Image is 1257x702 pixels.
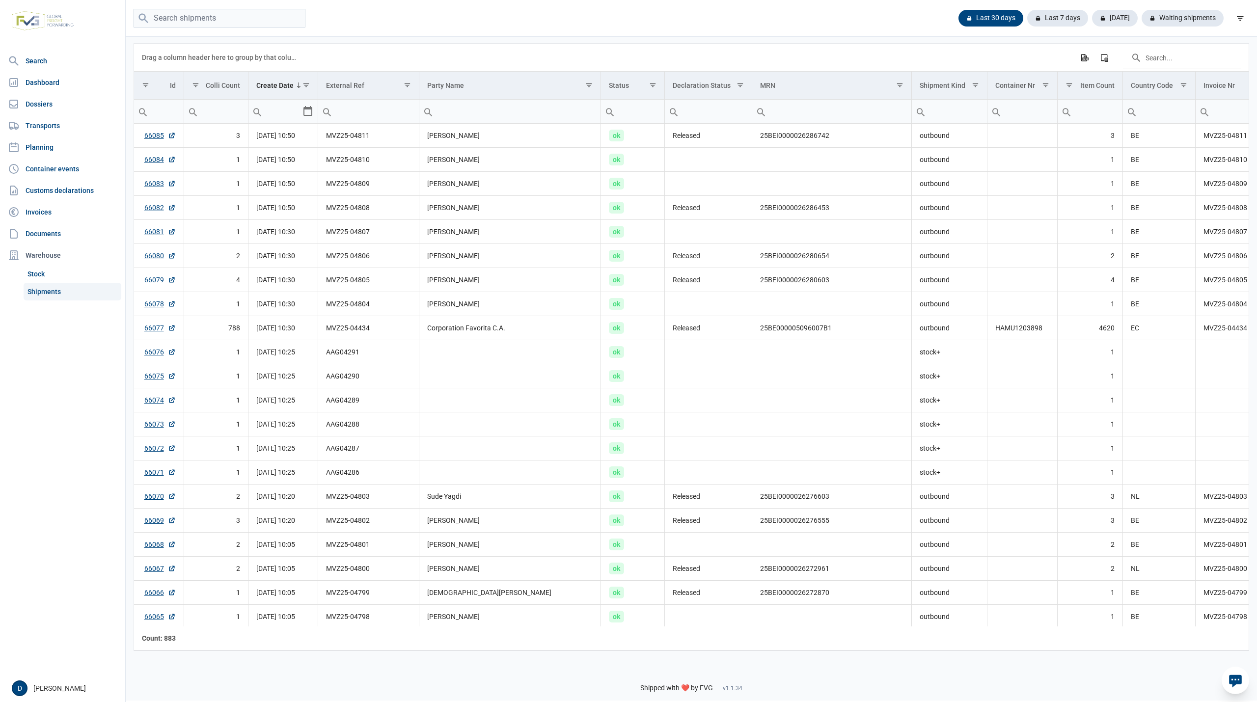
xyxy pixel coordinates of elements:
div: Search box [134,100,152,123]
td: stock+ [911,388,987,412]
td: 1 [1057,436,1122,460]
td: 25BEI0000026272870 [752,581,912,605]
td: Filter cell [1057,100,1122,124]
td: outbound [911,172,987,196]
td: Column Party Name [419,72,601,100]
td: 1 [184,605,248,629]
div: Search box [184,100,202,123]
a: 66069 [144,515,176,525]
div: Colli Count [206,81,240,89]
td: 1 [1057,605,1122,629]
a: 66065 [144,612,176,621]
div: Search box [752,100,770,123]
td: [PERSON_NAME] [419,533,601,557]
td: BE [1122,509,1196,533]
td: Filter cell [419,100,601,124]
a: 66067 [144,564,176,573]
td: Filter cell [184,100,248,124]
input: Filter cell [665,100,752,123]
td: 3 [1057,124,1122,148]
td: 25BEI0000026276555 [752,509,912,533]
div: Party Name [427,81,464,89]
td: stock+ [911,460,987,485]
td: 25BEI0000026280654 [752,244,912,268]
a: 66068 [144,540,176,549]
td: MVZ25-04809 [318,172,419,196]
td: Released [665,196,752,220]
td: [PERSON_NAME] [419,172,601,196]
a: 66083 [144,179,176,189]
td: 2 [184,557,248,581]
td: AAG04290 [318,364,419,388]
td: Column Shipment Kind [911,72,987,100]
td: [PERSON_NAME] [419,148,601,172]
td: Column Container Nr [987,72,1058,100]
div: Search box [912,100,929,123]
td: Corporation Favorita C.A. [419,316,601,340]
span: [DATE] 10:25 [256,372,295,380]
td: stock+ [911,364,987,388]
a: 66072 [144,443,176,453]
div: Invoice Nr [1203,81,1235,89]
td: [DEMOGRAPHIC_DATA][PERSON_NAME] [419,581,601,605]
td: BE [1122,268,1196,292]
td: 1 [184,148,248,172]
span: Show filter options for column 'Status' [649,81,656,89]
span: Show filter options for column 'Item Count' [1066,81,1073,89]
a: Container events [4,159,121,179]
a: Planning [4,137,121,157]
div: External Ref [326,81,364,89]
span: ok [609,250,624,262]
td: Filter cell [1122,100,1196,124]
td: MVZ25-04810 [318,148,419,172]
td: 2 [1057,557,1122,581]
td: Filter cell [601,100,665,124]
td: outbound [911,244,987,268]
td: Column Item Count [1057,72,1122,100]
a: Customs declarations [4,181,121,200]
td: stock+ [911,340,987,364]
div: Waiting shipments [1142,10,1224,27]
span: [DATE] 10:30 [256,228,295,236]
td: 2 [184,244,248,268]
td: 1 [184,436,248,460]
td: [PERSON_NAME] [419,244,601,268]
td: AAG04287 [318,436,419,460]
a: 66075 [144,371,176,381]
td: AAG04291 [318,340,419,364]
td: MVZ25-04799 [318,581,419,605]
td: outbound [911,581,987,605]
span: ok [609,346,624,358]
input: Filter cell [318,100,418,123]
td: 4 [1057,268,1122,292]
input: Filter cell [601,100,664,123]
div: Container Nr [995,81,1035,89]
td: Column Declaration Status [665,72,752,100]
a: 66077 [144,323,176,333]
td: BE [1122,292,1196,316]
div: Create Date [256,81,294,89]
a: Dashboard [4,73,121,92]
td: BE [1122,196,1196,220]
a: 66078 [144,299,176,309]
a: 66070 [144,491,176,501]
span: [DATE] 10:30 [256,324,295,332]
td: 1 [1057,581,1122,605]
div: Data grid with 883 rows and 18 columns [134,44,1249,650]
div: Id Count: 883 [142,633,176,643]
td: MVZ25-04807 [318,220,419,244]
td: Filter cell [318,100,419,124]
td: [PERSON_NAME] [419,268,601,292]
input: Filter cell [987,100,1057,123]
a: Invoices [4,202,121,222]
div: Search box [1058,100,1075,123]
div: Status [609,81,629,89]
input: Filter cell [1123,100,1196,123]
img: FVG - Global freight forwarding [8,7,78,34]
td: AAG04288 [318,412,419,436]
td: MVZ25-04805 [318,268,419,292]
span: [DATE] 10:30 [256,252,295,260]
span: ok [609,418,624,430]
a: 66082 [144,203,176,213]
div: Search box [318,100,336,123]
